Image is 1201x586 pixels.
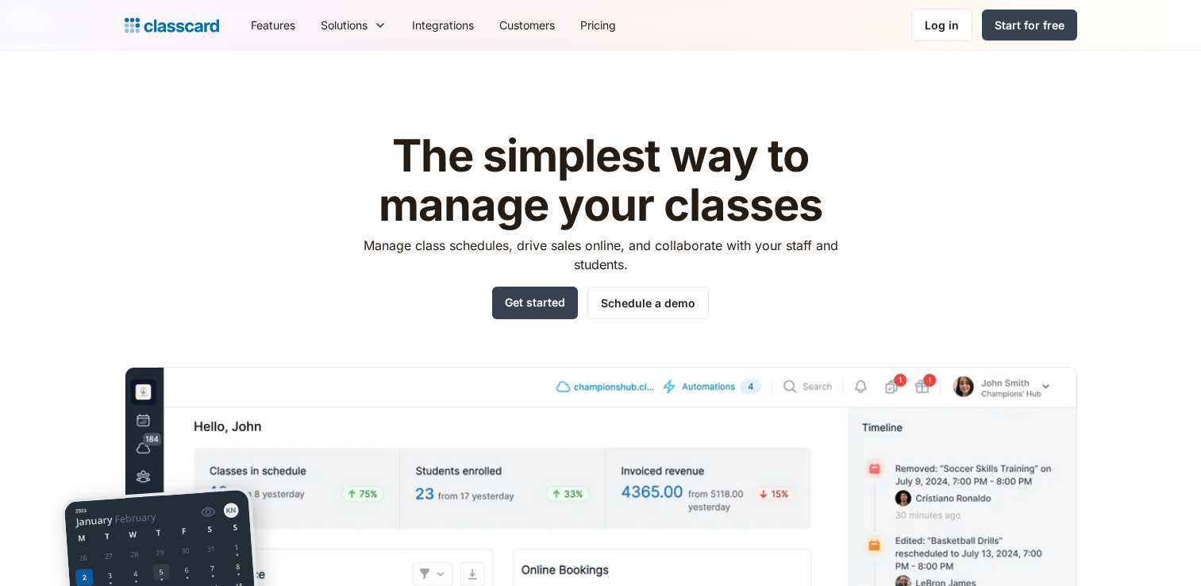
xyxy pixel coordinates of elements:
div: Log in [925,17,959,33]
div: Solutions [308,7,399,43]
p: Manage class schedules, drive sales online, and collaborate with your staff and students. [348,236,853,274]
a: Schedule a demo [587,287,709,319]
a: Integrations [399,7,487,43]
a: home [125,14,219,37]
a: Pricing [568,7,629,43]
div: Start for free [995,17,1064,33]
a: Features [238,7,308,43]
div: Solutions [321,17,368,33]
a: Customers [487,7,568,43]
h1: The simplest way to manage your classes [348,132,853,229]
a: Get started [492,287,578,319]
a: Log in [911,9,972,41]
a: Start for free [982,10,1077,40]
